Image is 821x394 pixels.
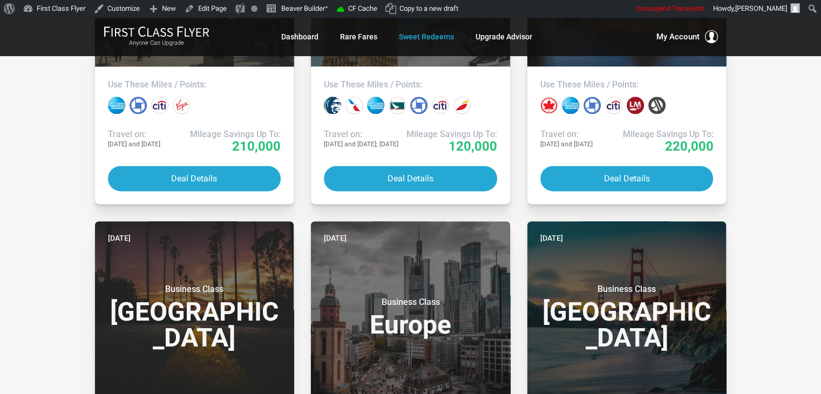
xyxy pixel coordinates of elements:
[104,39,209,47] small: Anyone Can Upgrade
[127,284,262,295] small: Business Class
[108,284,281,351] h3: [GEOGRAPHIC_DATA]
[656,30,718,43] button: My Account
[324,166,497,191] button: Deal Details
[636,4,705,12] span: Unsuspend Transients
[540,79,714,90] h4: Use These Miles / Points:
[104,26,209,37] img: First Class Flyer
[476,27,532,46] a: Upgrade Advisor
[583,97,601,114] div: Chase points
[367,97,384,114] div: Amex points
[324,232,347,244] time: [DATE]
[432,97,449,114] div: Citi points
[540,232,563,244] time: [DATE]
[324,297,497,338] h3: Europe
[130,97,147,114] div: Chase points
[173,97,190,114] div: Virgin Atlantic miles
[343,297,478,308] small: Business Class
[151,97,168,114] div: Citi points
[540,97,558,114] div: Air Canada miles
[540,284,714,351] h3: [GEOGRAPHIC_DATA]
[453,97,471,114] div: Iberia miles
[108,97,125,114] div: Amex points
[104,26,209,47] a: First Class FlyerAnyone Can Upgrade
[735,4,787,12] span: [PERSON_NAME]
[108,232,131,244] time: [DATE]
[108,166,281,191] button: Deal Details
[605,97,622,114] div: Citi points
[325,2,328,13] span: •
[410,97,428,114] div: Chase points
[648,97,666,114] div: Marriott points
[324,79,497,90] h4: Use These Miles / Points:
[399,27,454,46] a: Sweet Redeems
[540,166,714,191] button: Deal Details
[340,27,377,46] a: Rare Fares
[324,97,341,114] div: Alaska miles
[108,79,281,90] h4: Use These Miles / Points:
[627,97,644,114] div: LifeMiles
[345,97,363,114] div: American miles
[559,284,694,295] small: Business Class
[656,30,700,43] span: My Account
[389,97,406,114] div: Cathay Pacific miles
[281,27,318,46] a: Dashboard
[562,97,579,114] div: Amex points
